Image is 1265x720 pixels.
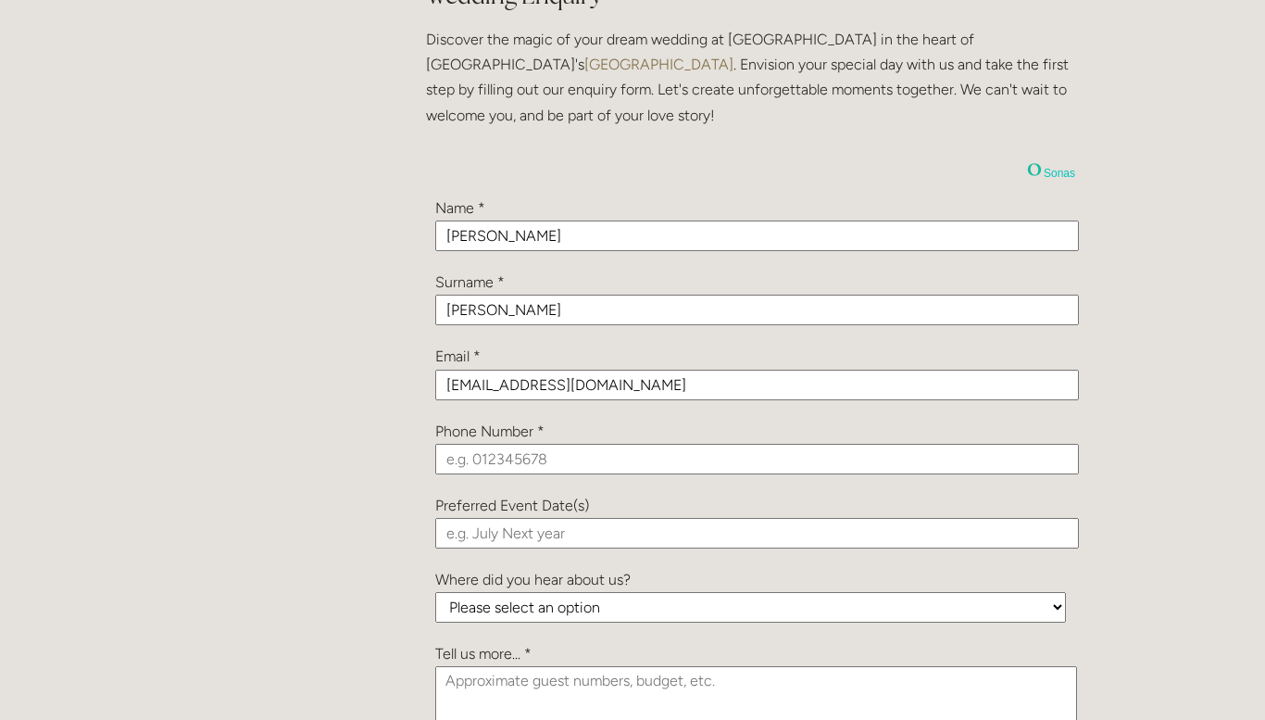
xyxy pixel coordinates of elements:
[435,199,485,217] label: Name *
[435,370,1079,400] input: e.g. john@smith.com
[435,273,505,291] label: Surname *
[435,221,1079,251] input: e.g John
[435,347,481,365] label: Email *
[435,497,589,514] label: Preferred Event Date(s)
[435,571,631,588] label: Where did you hear about us?
[426,27,1075,128] p: Discover the magic of your dream wedding at [GEOGRAPHIC_DATA] in the heart of [GEOGRAPHIC_DATA]'s...
[1027,162,1042,177] img: Sonas Logo
[435,295,1079,325] input: e.g Smith
[435,444,1079,474] input: e.g. 012345678
[435,645,532,663] label: Tell us more... *
[435,518,1079,549] input: e.g. July Next year
[1044,167,1075,180] span: Sonas
[435,423,545,440] label: Phone Number *
[584,56,733,73] a: [GEOGRAPHIC_DATA]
